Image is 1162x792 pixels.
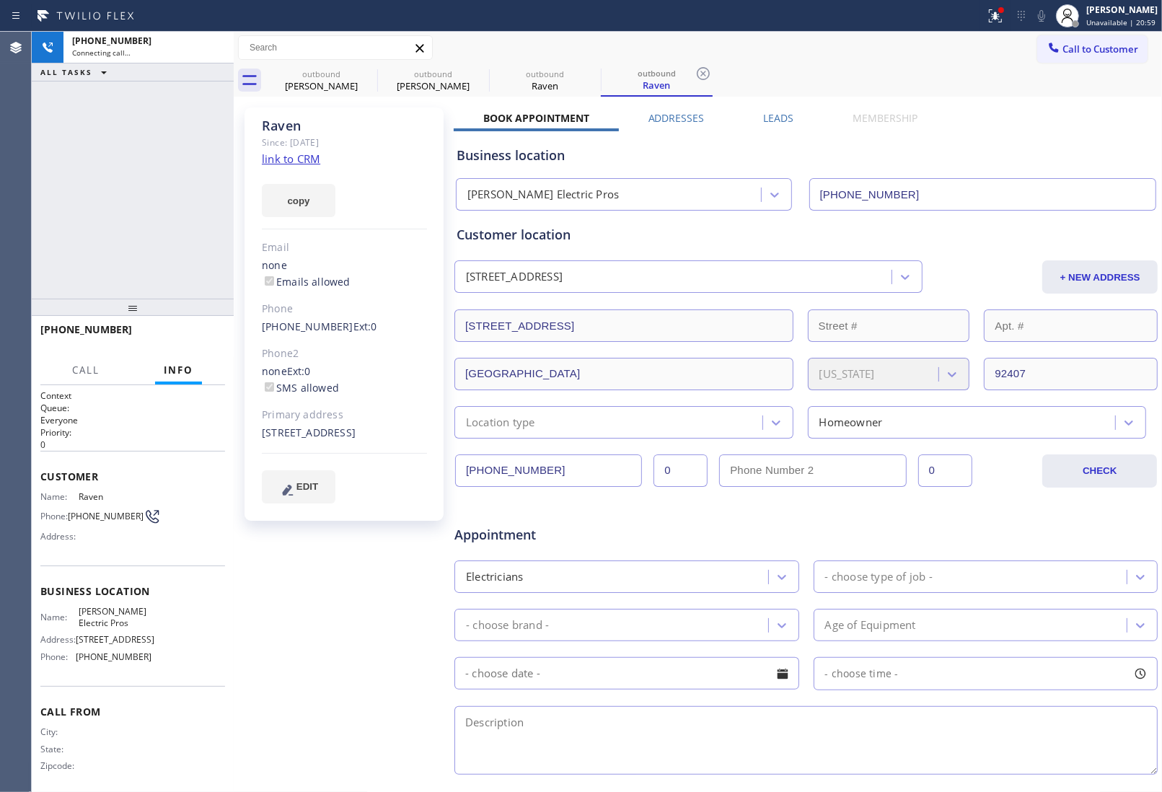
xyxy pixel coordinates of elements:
div: Primary address [262,407,427,423]
label: Emails allowed [262,275,351,289]
div: [PERSON_NAME] [1086,4,1158,16]
span: Phone: [40,651,76,662]
div: Phone [262,301,427,317]
div: [PERSON_NAME] Electric Pros [467,187,619,203]
input: Search [239,36,432,59]
div: [PERSON_NAME] [267,79,376,92]
span: Info [164,364,193,377]
span: Ext: 0 [287,364,311,378]
div: outbound [490,69,599,79]
button: Info [155,356,202,384]
div: Electricians [466,568,523,585]
label: Membership [853,111,917,125]
button: Call to Customer [1037,35,1148,63]
a: [PHONE_NUMBER] [262,320,353,333]
span: [STREET_ADDRESS] [76,634,154,645]
div: outbound [602,68,711,79]
div: none [262,258,427,291]
div: Business location [457,146,1156,165]
span: State: [40,744,79,754]
button: Mute [1031,6,1052,26]
div: Chris Burke [379,64,488,97]
span: Name: [40,491,79,502]
div: none [262,364,427,397]
span: ALL TASKS [40,67,92,77]
span: Connecting call… [72,48,131,58]
button: EDIT [262,470,335,503]
input: Phone Number [455,454,642,487]
a: link to CRM [262,151,320,166]
div: Raven [490,79,599,92]
input: Address [454,309,793,342]
span: Call to Customer [1062,43,1138,56]
span: Ext: 0 [353,320,377,333]
span: Zipcode: [40,760,79,771]
button: + NEW ADDRESS [1042,260,1158,294]
span: Name: [40,612,79,622]
button: Call [63,356,108,384]
input: Phone Number [809,178,1157,211]
button: copy [262,184,335,217]
div: [STREET_ADDRESS] [466,269,563,286]
div: - choose type of job - [825,568,933,585]
div: Since: [DATE] [262,134,427,151]
span: Raven [79,491,151,502]
label: SMS allowed [262,381,339,395]
span: [PHONE_NUMBER] [68,511,144,522]
span: [PHONE_NUMBER] [76,651,151,662]
div: Age of Equipment [825,617,916,633]
div: Raven [262,118,427,134]
button: CHECK [1042,454,1157,488]
input: Street # [808,309,970,342]
div: Raven [602,79,711,92]
span: Business location [40,584,225,598]
div: - choose brand - [466,617,549,633]
span: [PHONE_NUMBER] [72,35,151,47]
div: Chris Burke [267,64,376,97]
div: Email [262,239,427,256]
input: Emails allowed [265,276,274,286]
span: [PHONE_NUMBER] [40,322,132,336]
h2: Queue: [40,402,225,414]
div: outbound [267,69,376,79]
span: - choose time - [825,666,899,680]
span: EDIT [296,481,318,492]
span: Address: [40,634,76,645]
span: Unavailable | 20:59 [1086,17,1156,27]
h2: Priority: [40,426,225,439]
span: Customer [40,470,225,483]
div: [PERSON_NAME] [379,79,488,92]
input: City [454,358,793,390]
h1: Context [40,390,225,402]
div: [STREET_ADDRESS] [262,425,427,441]
p: Everyone [40,414,225,426]
span: [PERSON_NAME] Electric Pros [79,606,151,628]
div: Raven [602,64,711,95]
input: - choose date - [454,657,799,690]
input: SMS allowed [265,382,274,392]
span: Address: [40,531,79,542]
div: Homeowner [819,414,883,431]
span: Appointment [454,525,687,545]
div: Customer location [457,225,1156,245]
div: Raven [490,64,599,97]
div: outbound [379,69,488,79]
button: ALL TASKS [32,63,121,81]
label: Leads [763,111,793,125]
span: Call From [40,705,225,718]
div: Location type [466,414,535,431]
label: Book Appointment [483,111,589,125]
input: ZIP [984,358,1158,390]
span: Phone: [40,511,68,522]
span: Call [72,364,100,377]
p: 0 [40,439,225,451]
input: Phone Number 2 [719,454,906,487]
div: Phone2 [262,346,427,362]
input: Apt. # [984,309,1158,342]
span: City: [40,726,79,737]
input: Ext. 2 [918,454,972,487]
input: Ext. [653,454,708,487]
label: Addresses [648,111,705,125]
